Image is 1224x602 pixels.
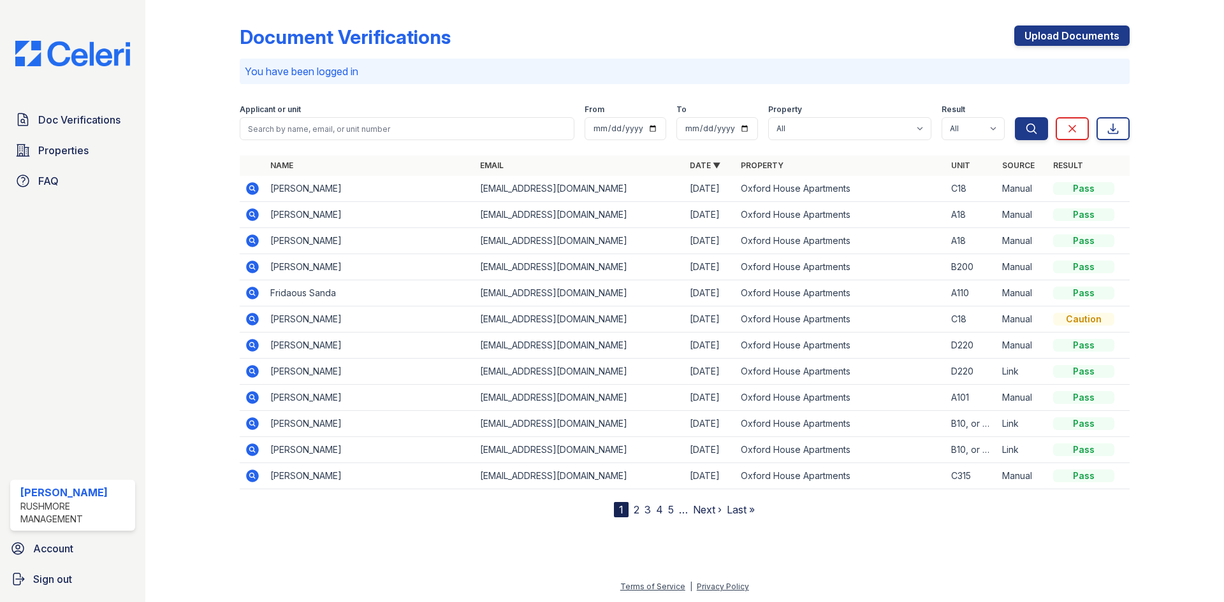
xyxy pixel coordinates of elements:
td: [DATE] [685,333,736,359]
td: Manual [997,280,1048,306]
td: Manual [997,202,1048,228]
td: [PERSON_NAME] [265,306,475,333]
td: [EMAIL_ADDRESS][DOMAIN_NAME] [475,411,685,437]
td: Manual [997,385,1048,411]
div: Pass [1053,339,1114,352]
div: Pass [1053,261,1114,273]
td: [DATE] [685,411,736,437]
td: D220 [946,359,997,385]
td: Manual [997,333,1048,359]
td: [DATE] [685,437,736,463]
td: A18 [946,202,997,228]
a: Unit [951,161,970,170]
td: C18 [946,176,997,202]
td: [EMAIL_ADDRESS][DOMAIN_NAME] [475,202,685,228]
td: Link [997,437,1048,463]
td: [EMAIL_ADDRESS][DOMAIN_NAME] [475,359,685,385]
td: Manual [997,463,1048,489]
td: Oxford House Apartments [736,385,945,411]
td: [EMAIL_ADDRESS][DOMAIN_NAME] [475,333,685,359]
div: Pass [1053,443,1114,456]
td: Manual [997,306,1048,333]
a: Next › [693,503,722,516]
td: [EMAIL_ADDRESS][DOMAIN_NAME] [475,306,685,333]
td: Link [997,359,1048,385]
td: [PERSON_NAME] [265,359,475,385]
div: 1 [614,502,629,517]
td: Oxford House Apartments [736,333,945,359]
td: Oxford House Apartments [736,359,945,385]
div: [PERSON_NAME] [20,485,130,500]
span: Sign out [33,571,72,587]
td: [EMAIL_ADDRESS][DOMAIN_NAME] [475,176,685,202]
td: [DATE] [685,176,736,202]
td: C18 [946,306,997,333]
div: Caution [1053,313,1114,326]
td: Oxford House Apartments [736,254,945,280]
td: [PERSON_NAME] [265,176,475,202]
td: Manual [997,254,1048,280]
td: [EMAIL_ADDRESS][DOMAIN_NAME] [475,280,685,306]
div: Pass [1053,287,1114,299]
a: 4 [656,503,663,516]
a: 3 [645,503,651,516]
a: Result [1053,161,1083,170]
div: Pass [1053,208,1114,221]
td: [EMAIL_ADDRESS][DOMAIN_NAME] [475,437,685,463]
a: Doc Verifications [10,107,135,133]
td: [DATE] [685,359,736,385]
td: B10, or A18 or C 201 [946,411,997,437]
td: [PERSON_NAME] [265,411,475,437]
td: C315 [946,463,997,489]
img: CE_Logo_Blue-a8612792a0a2168367f1c8372b55b34899dd931a85d93a1a3d3e32e68fde9ad4.png [5,41,140,66]
label: From [585,104,604,115]
a: Email [480,161,504,170]
td: [EMAIL_ADDRESS][DOMAIN_NAME] [475,463,685,489]
td: [PERSON_NAME] [265,228,475,254]
a: FAQ [10,168,135,194]
a: Upload Documents [1014,25,1130,46]
td: A110 [946,280,997,306]
td: [DATE] [685,254,736,280]
div: Pass [1053,234,1114,247]
span: Properties [38,143,89,158]
p: You have been logged in [245,64,1125,79]
td: Link [997,411,1048,437]
td: [DATE] [685,202,736,228]
td: [PERSON_NAME] [265,437,475,463]
td: [DATE] [685,385,736,411]
td: D220 [946,333,997,359]
a: 2 [634,503,639,516]
div: | [690,582,692,591]
td: [EMAIL_ADDRESS][DOMAIN_NAME] [475,228,685,254]
td: [EMAIL_ADDRESS][DOMAIN_NAME] [475,385,685,411]
div: Document Verifications [240,25,451,48]
label: To [676,104,687,115]
td: Oxford House Apartments [736,463,945,489]
td: Fridaous Sanda [265,280,475,306]
td: [DATE] [685,280,736,306]
td: A101 [946,385,997,411]
td: [DATE] [685,228,736,254]
div: Pass [1053,391,1114,404]
label: Property [768,104,802,115]
td: Oxford House Apartments [736,280,945,306]
td: Oxford House Apartments [736,228,945,254]
td: B200 [946,254,997,280]
td: [PERSON_NAME] [265,463,475,489]
a: Last » [727,503,755,516]
td: A18 [946,228,997,254]
input: Search by name, email, or unit number [240,117,574,140]
a: 5 [668,503,674,516]
div: Pass [1053,182,1114,195]
label: Result [942,104,965,115]
div: Rushmore Management [20,500,130,526]
a: Privacy Policy [697,582,749,591]
td: B10, or A18 or C 201 [946,437,997,463]
a: Date ▼ [690,161,720,170]
a: Sign out [5,566,140,592]
span: FAQ [38,173,59,189]
a: Source [1002,161,1035,170]
span: Doc Verifications [38,112,120,127]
